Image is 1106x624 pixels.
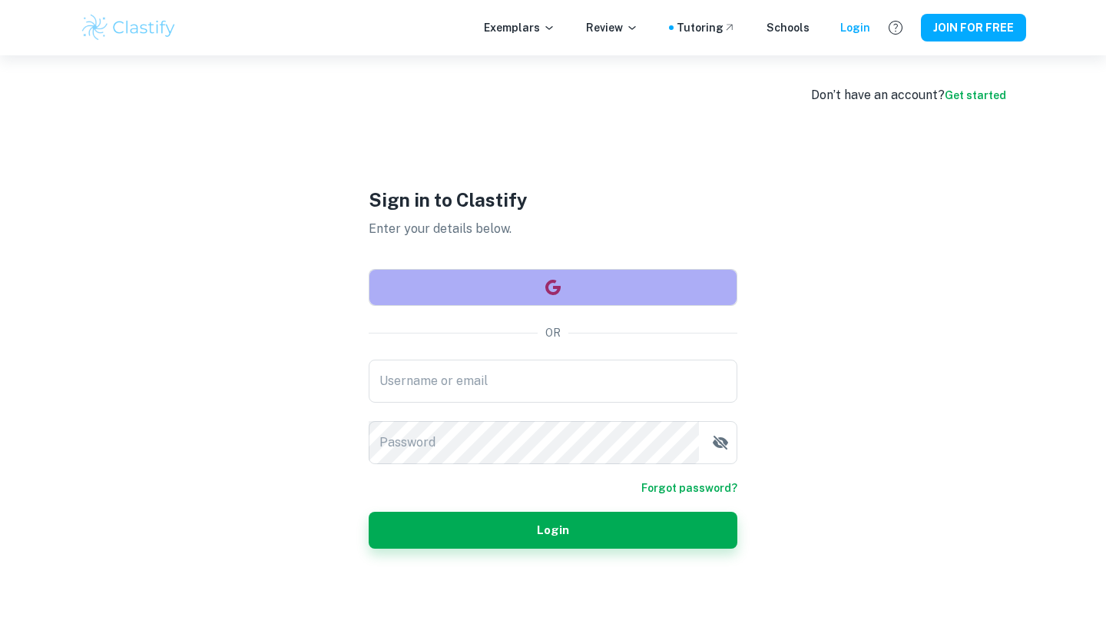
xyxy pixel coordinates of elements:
[677,19,736,36] a: Tutoring
[369,220,737,238] p: Enter your details below.
[369,512,737,549] button: Login
[767,19,810,36] a: Schools
[80,12,177,43] img: Clastify logo
[882,15,909,41] button: Help and Feedback
[484,19,555,36] p: Exemplars
[921,14,1026,41] button: JOIN FOR FREE
[641,480,737,496] a: Forgot password?
[586,19,638,36] p: Review
[545,324,561,341] p: OR
[840,19,870,36] a: Login
[369,186,737,214] h1: Sign in to Clastify
[945,89,1006,101] a: Get started
[811,86,1006,105] div: Don’t have an account?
